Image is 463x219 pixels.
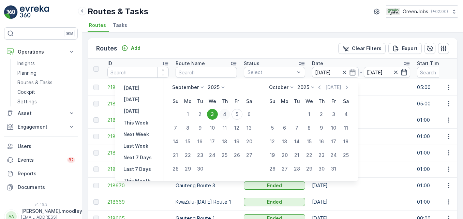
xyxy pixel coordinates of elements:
p: ID [107,60,112,67]
div: 26 [231,150,242,161]
div: 1 [182,109,193,120]
button: Last 7 Days [121,165,154,173]
div: 15 [182,136,193,147]
div: 30 [195,163,206,174]
a: Insights [15,59,78,68]
a: 218756 [107,100,169,107]
p: Routes [96,44,117,53]
div: 4 [219,109,230,120]
span: 218670 [107,182,169,189]
p: 82 [69,157,74,163]
div: 23 [195,150,206,161]
button: GreenJobs(+02:00) [386,5,458,18]
p: Users [18,143,75,150]
div: 18 [341,136,352,147]
p: GreenJobs [403,8,428,15]
div: Toggle Row Selected [93,150,99,156]
th: Monday [182,95,194,107]
div: 12 [267,136,278,147]
p: Last Week [123,143,148,149]
div: 6 [279,122,290,133]
p: Engagement [18,123,64,130]
div: Toggle Row Selected [93,183,99,188]
div: 14 [292,136,302,147]
a: Events82 [4,153,78,167]
div: 27 [244,150,255,161]
div: 23 [316,150,327,161]
th: Friday [231,95,243,107]
div: 13 [279,136,290,147]
td: [DATE] [309,128,414,145]
th: Tuesday [291,95,303,107]
div: 24 [207,150,218,161]
th: Tuesday [194,95,206,107]
div: 21 [292,150,302,161]
button: Yesterday [121,84,142,92]
div: 25 [219,150,230,161]
td: [DATE] [309,145,414,161]
a: 218672 [107,149,169,156]
div: 20 [244,136,255,147]
span: 218671 [107,166,169,173]
p: Date [312,60,323,67]
div: 8 [304,122,315,133]
button: Next Week [121,130,152,138]
div: Toggle Row Selected [93,134,99,139]
button: Last Week [121,142,151,150]
div: 18 [219,136,230,147]
button: Export [388,43,422,54]
th: Saturday [340,95,352,107]
div: 31 [328,163,339,174]
p: Asset [18,110,64,117]
a: Reports [4,167,78,180]
div: 16 [316,136,327,147]
td: [DATE] [309,79,414,96]
p: Start Time [417,60,442,67]
a: 218673 [107,133,169,140]
th: Sunday [266,95,279,107]
div: 9 [195,122,206,133]
span: Routes [89,22,106,29]
td: [DATE] [309,112,414,128]
button: This Month [121,177,153,185]
input: Search [176,67,237,78]
div: Toggle Row Selected [93,117,99,123]
a: Documents [4,180,78,194]
p: Planning [17,70,36,76]
p: Add [131,45,140,52]
div: 22 [182,150,193,161]
div: 3 [207,109,218,120]
img: logo [4,5,18,19]
div: 26 [267,163,278,174]
div: 14 [170,136,181,147]
p: Settings [17,98,37,105]
div: 8 [182,122,193,133]
p: Select [248,69,295,76]
th: Saturday [243,95,255,107]
div: Toggle Row Selected [93,101,99,106]
div: 9 [316,122,327,133]
p: Export [402,45,418,52]
div: 28 [292,163,302,174]
a: Settings [15,97,78,106]
p: Reports [18,170,75,177]
p: 2025 [297,84,309,91]
td: [DATE] [309,177,414,194]
td: [DATE] [309,96,414,112]
th: Sunday [169,95,182,107]
p: Ended [267,199,282,205]
p: ⌘B [66,31,73,36]
button: Operations [4,45,78,59]
div: 10 [207,122,218,133]
p: Routes & Tasks [88,6,148,17]
div: 15 [304,136,315,147]
span: v 1.49.3 [4,202,78,206]
a: 218669 [107,199,169,205]
div: 21 [170,150,181,161]
div: 24 [328,150,339,161]
p: September [172,84,199,91]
